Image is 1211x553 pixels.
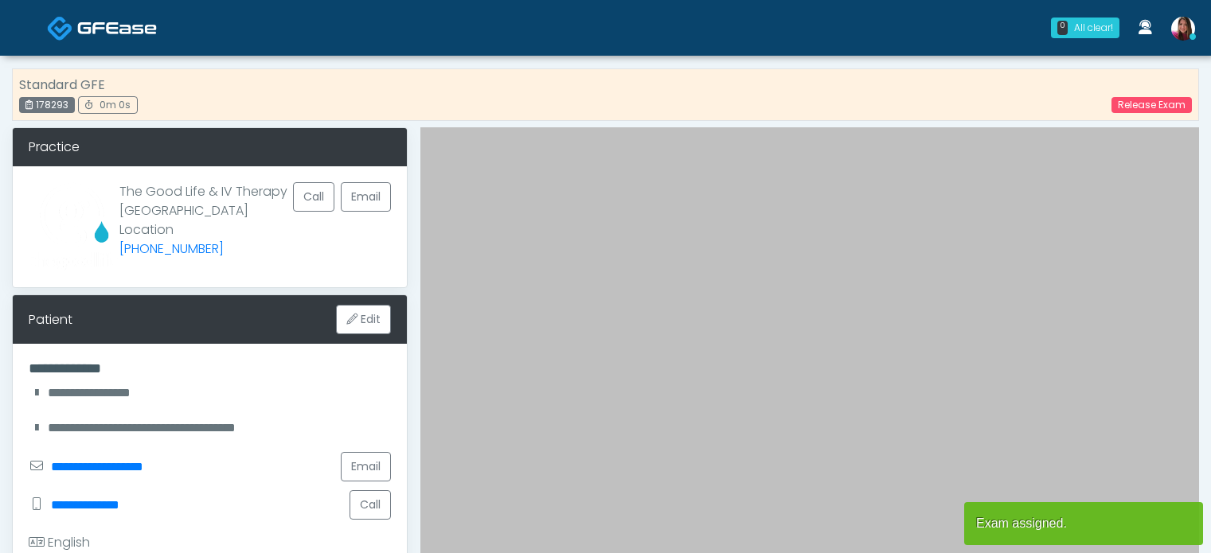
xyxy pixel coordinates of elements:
[100,98,131,111] span: 0m 0s
[119,240,224,258] a: [PHONE_NUMBER]
[350,490,391,520] button: Call
[293,182,334,212] button: Call
[19,97,75,113] div: 178293
[19,76,105,94] strong: Standard GFE
[29,533,90,552] div: English
[47,15,73,41] img: Docovia
[1041,11,1129,45] a: 0 All clear!
[77,20,157,36] img: Docovia
[964,502,1203,545] article: Exam assigned.
[336,305,391,334] button: Edit
[341,182,391,212] a: Email
[47,2,157,53] a: Docovia
[29,182,119,271] img: Provider image
[1171,17,1195,41] img: Megan McComy
[341,452,391,481] a: Email
[29,310,72,329] div: Patient
[1057,21,1068,35] div: 0
[13,128,407,166] div: Practice
[119,182,293,259] p: The Good Life & IV Therapy [GEOGRAPHIC_DATA] Location
[1074,21,1113,35] div: All clear!
[1111,97,1192,113] a: Release Exam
